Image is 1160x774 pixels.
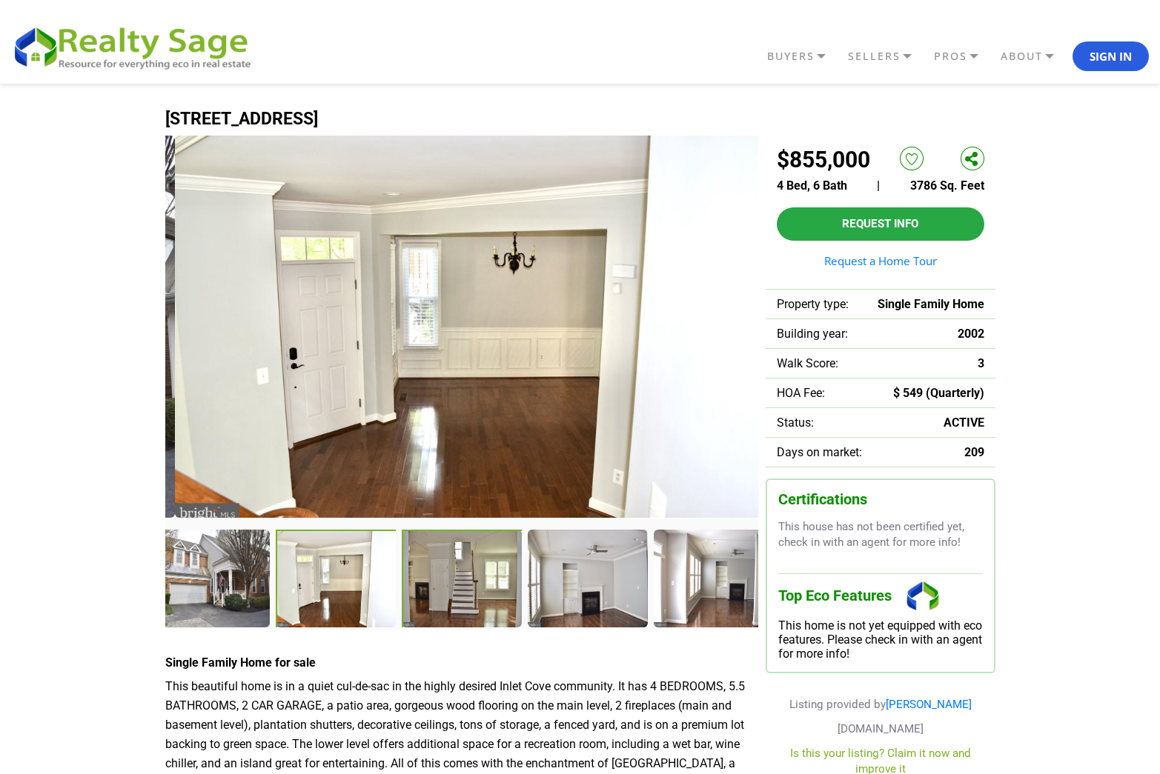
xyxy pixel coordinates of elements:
span: 3786 Sq. Feet [910,179,984,193]
img: REALTY SAGE [11,22,263,71]
span: Property type: [777,297,849,311]
span: Days on market: [777,445,862,459]
span: ACTIVE [944,416,984,430]
span: HOA Fee: [777,386,825,400]
h3: Top Eco Features [778,573,983,618]
span: Listing provided by [789,698,972,711]
a: BUYERS [763,44,844,69]
button: Request Info [777,207,984,241]
h1: [STREET_ADDRESS] [165,110,995,128]
h2: $855,000 [777,147,870,173]
h3: Certifications [778,491,983,508]
a: ABOUT [997,44,1073,69]
a: SELLERS [844,44,930,69]
span: 2002 [958,327,984,341]
span: Single Family Home [878,297,984,311]
button: Sign In [1073,41,1149,71]
span: 3 [978,356,984,370]
a: [PERSON_NAME] [886,698,972,711]
a: Request a Home Tour [777,256,984,267]
p: This house has not been certified yet, check in with an agent for more info! [778,519,983,551]
span: | [877,179,880,193]
span: 209 [964,445,984,459]
h4: Single Family Home for sale [165,655,758,670]
div: This home is not yet equipped with eco features. Please check in with an agent for more info! [778,618,983,661]
span: 4 Bed, 6 Bath [777,179,847,193]
span: Walk Score: [777,356,838,370]
span: [DOMAIN_NAME] [838,722,924,735]
span: Status: [777,416,814,430]
a: PROS [930,44,997,69]
span: $ 549 (Quarterly) [893,386,984,400]
span: Building year: [777,327,848,341]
